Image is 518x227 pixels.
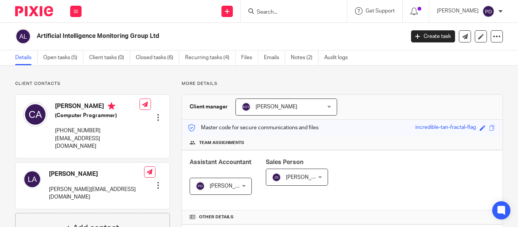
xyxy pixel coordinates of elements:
img: svg%3E [272,173,281,182]
h4: [PERSON_NAME] [55,102,140,112]
span: [PERSON_NAME] [286,175,328,180]
img: svg%3E [482,5,494,17]
span: [PERSON_NAME] [256,104,297,110]
span: Assistant Accountant [190,159,251,165]
a: Open tasks (5) [43,50,83,65]
a: Details [15,50,38,65]
img: svg%3E [15,28,31,44]
a: Notes (2) [291,50,319,65]
h5: (Computer Programmer) [55,112,140,119]
h3: Client manager [190,103,228,111]
p: [EMAIL_ADDRESS][DOMAIN_NAME] [55,135,140,150]
a: Client tasks (0) [89,50,130,65]
span: Other details [199,214,234,220]
input: Search [256,9,324,16]
h4: [PERSON_NAME] [49,170,144,178]
img: svg%3E [23,170,41,188]
a: Create task [411,30,455,42]
p: [PERSON_NAME][EMAIL_ADDRESS][DOMAIN_NAME] [49,186,144,201]
a: Closed tasks (6) [136,50,179,65]
a: Emails [264,50,285,65]
p: Client contacts [15,81,170,87]
p: [PERSON_NAME] [437,7,479,15]
span: Sales Person [266,159,303,165]
img: svg%3E [196,182,205,191]
a: Recurring tasks (4) [185,50,235,65]
p: Master code for secure communications and files [188,124,319,132]
span: [PERSON_NAME] [210,183,251,189]
span: Team assignments [199,140,244,146]
i: Primary [108,102,115,110]
img: svg%3E [242,102,251,111]
img: Pixie [15,6,53,16]
a: Audit logs [324,50,353,65]
span: Get Support [366,8,395,14]
div: incredible-tan-fractal-flag [415,124,476,132]
p: More details [182,81,503,87]
h2: Artificial Intelligence Monitoring Group Ltd [37,32,327,40]
img: svg%3E [23,102,47,127]
a: Files [241,50,258,65]
p: [PHONE_NUMBER] [55,127,140,135]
